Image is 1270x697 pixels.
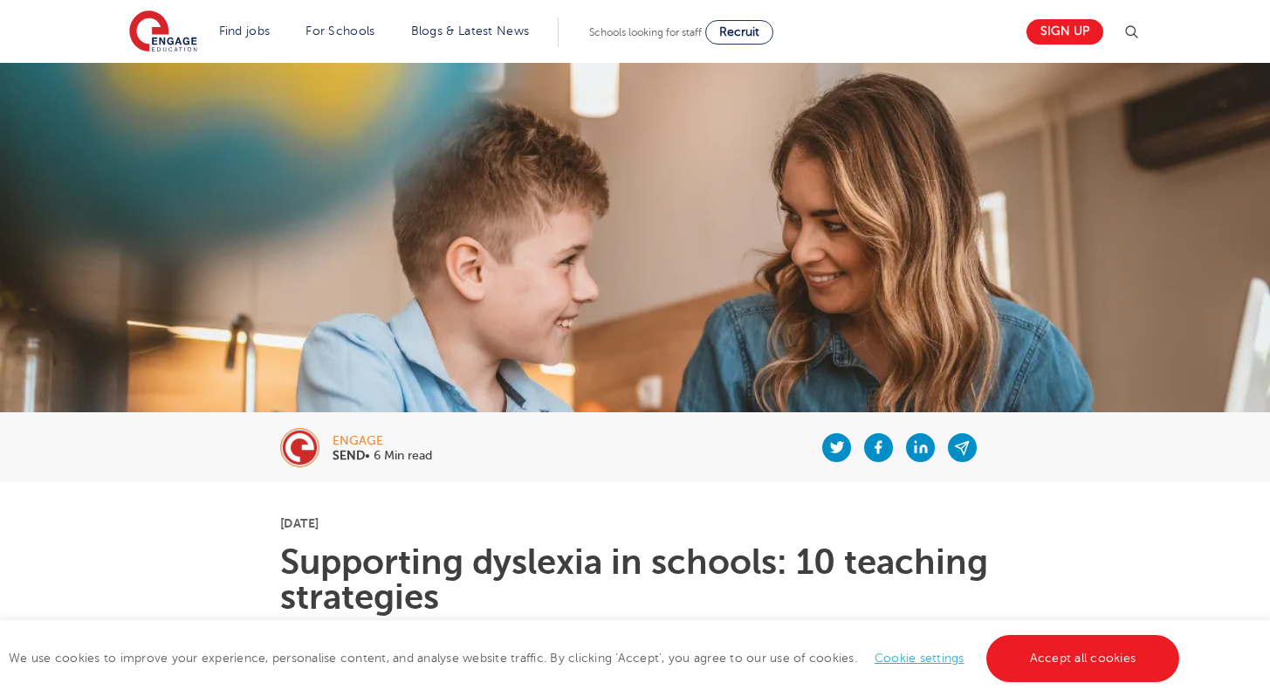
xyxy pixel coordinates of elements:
[875,652,965,665] a: Cookie settings
[219,24,271,38] a: Find jobs
[9,652,1184,665] span: We use cookies to improve your experience, personalise content, and analyse website traffic. By c...
[333,449,365,462] b: SEND
[333,450,432,462] p: • 6 Min read
[411,24,530,38] a: Blogs & Latest News
[129,10,197,54] img: Engage Education
[333,435,432,447] div: engage
[280,545,990,615] h1: Supporting dyslexia in schools: 10 teaching strategies
[280,517,990,529] p: [DATE]
[1026,19,1103,45] a: Sign up
[305,24,374,38] a: For Schools
[705,20,773,45] a: Recruit
[589,26,702,38] span: Schools looking for staff
[986,635,1180,682] a: Accept all cookies
[719,25,759,38] span: Recruit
